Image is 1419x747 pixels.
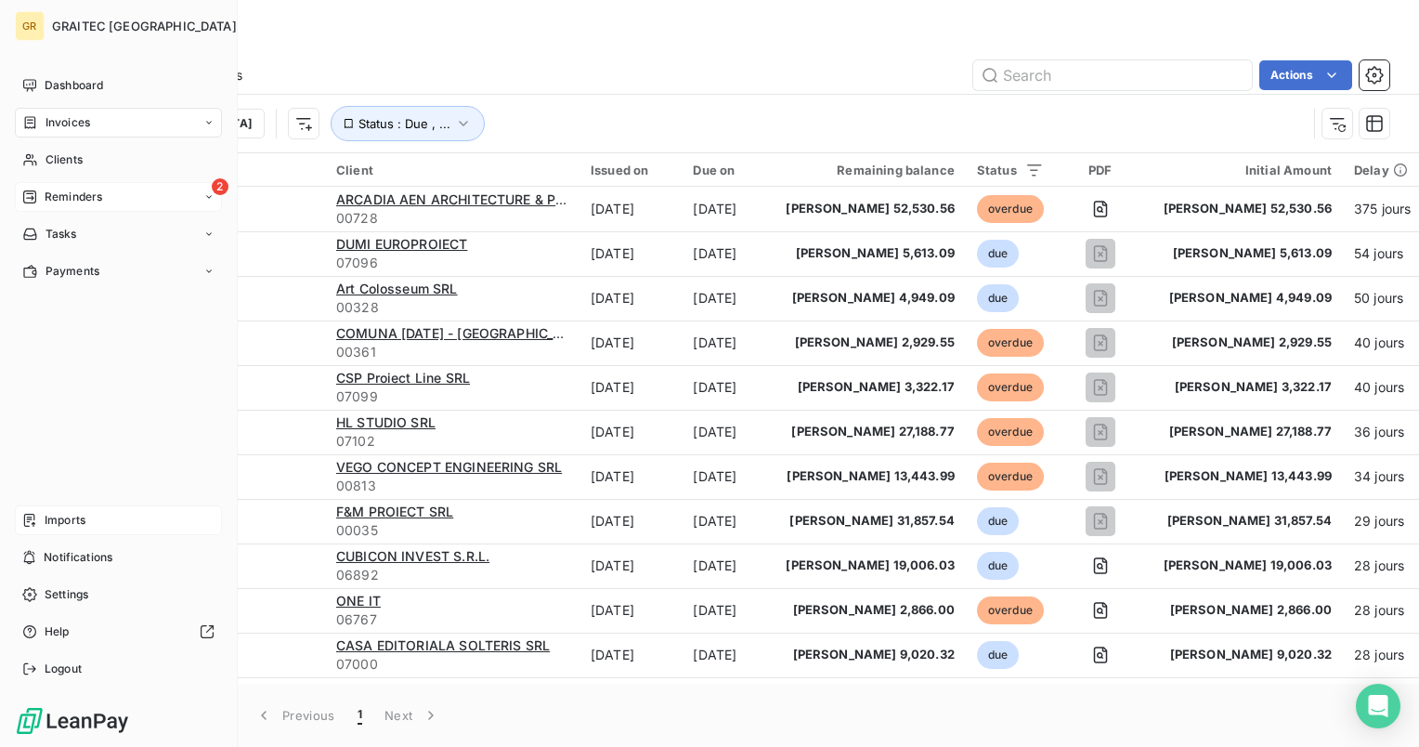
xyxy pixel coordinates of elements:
a: Help [15,617,222,647]
span: CASA EDITORIALA SOLTERIS SRL [336,637,550,653]
span: 00728 [336,209,568,228]
a: Clients [15,145,222,175]
div: Initial Amount [1156,163,1332,177]
span: 1 [358,706,362,725]
td: [DATE] [682,544,768,588]
img: Logo LeanPay [15,706,130,736]
td: [DATE] [579,588,682,633]
a: Payments [15,256,222,286]
span: Settings [45,586,88,603]
span: [PERSON_NAME] 2,866.00 [1156,601,1332,620]
button: Next [373,696,451,735]
span: [PERSON_NAME] 9,020.32 [779,646,955,664]
span: [PERSON_NAME] 52,530.56 [779,200,955,218]
span: Logout [45,661,82,677]
span: Reminders [45,189,102,205]
span: [PERSON_NAME] 13,443.99 [779,467,955,486]
td: [DATE] [682,187,768,231]
td: [DATE] [579,677,682,722]
span: overdue [977,329,1044,357]
span: GRAITEC [GEOGRAPHIC_DATA] [52,19,237,33]
span: Invoices [46,114,90,131]
span: [PERSON_NAME] 19,006.03 [779,557,955,575]
td: [DATE] [682,365,768,410]
div: PDF [1066,163,1134,177]
span: 07099 [336,387,568,406]
span: due [977,641,1019,669]
span: DUMI EUROPROIECT [336,236,467,252]
span: [PERSON_NAME] 31,857.54 [1156,512,1332,531]
span: Clients [46,151,83,168]
span: Art Colosseum SRL [336,281,458,296]
span: Payments [46,263,99,280]
span: F&M PROIECT SRL [336,504,453,519]
span: [PERSON_NAME] 5,613.09 [779,244,955,263]
a: Tasks [15,219,222,249]
span: Tasks [46,226,77,242]
td: [DATE] [579,276,682,321]
span: VEGO CONCEPT ENGINEERING SRL [336,459,562,475]
div: GR [15,11,45,41]
span: [PERSON_NAME] 2,929.55 [779,334,955,352]
span: overdue [977,418,1044,446]
span: 07000 [336,655,568,674]
button: Actions [1259,60,1352,90]
span: [PERSON_NAME] 4,949.09 [779,289,955,308]
span: IT ASSIST SERVICES S.R.L. [336,682,507,698]
td: [DATE] [579,187,682,231]
td: [DATE] [579,633,682,677]
div: Issued on [591,163,670,177]
span: Help [45,623,70,640]
td: [DATE] [682,633,768,677]
button: Previous [243,696,346,735]
span: 06767 [336,610,568,629]
span: 07096 [336,254,568,272]
span: 07102 [336,432,568,451]
td: [DATE] [579,544,682,588]
div: Delay [1354,163,1411,177]
span: 00813 [336,477,568,495]
div: Due on [693,163,757,177]
span: Notifications [44,549,112,566]
td: [DATE] [579,321,682,365]
a: Imports [15,505,222,535]
span: CSP Proiect Line SRL [336,370,470,386]
span: 00361 [336,343,568,361]
span: 06892 [336,566,568,584]
span: [PERSON_NAME] 27,188.77 [1156,423,1332,441]
span: due [977,507,1019,535]
span: overdue [977,463,1044,491]
span: [PERSON_NAME] 3,322.17 [779,378,955,397]
span: [PERSON_NAME] 52,530.56 [1156,200,1332,218]
span: Imports [45,512,85,529]
button: 1 [346,696,373,735]
td: [DATE] [682,588,768,633]
span: [PERSON_NAME] 9,020.32 [1156,646,1332,664]
span: [PERSON_NAME] 2,866.00 [779,601,955,620]
span: 00328 [336,298,568,317]
td: [DATE] [579,499,682,544]
a: 2Reminders [15,182,222,212]
span: COMUNA [DATE] - [GEOGRAPHIC_DATA] [336,325,592,341]
span: [PERSON_NAME] 4,949.09 [1156,289,1332,308]
span: HL STUDIO SRL [336,414,436,430]
td: [DATE] [682,410,768,454]
div: Remaining balance [779,163,955,177]
td: [DATE] [682,276,768,321]
span: due [977,552,1019,580]
span: [PERSON_NAME] 13,443.99 [1156,467,1332,486]
span: CUBICON INVEST S.R.L. [336,548,489,564]
a: Settings [15,580,222,609]
span: [PERSON_NAME] 2,929.55 [1156,334,1332,352]
span: ARCADIA AEN ARCHITECTURE & PM SRL [336,191,596,207]
span: ONE IT [336,593,381,609]
span: due [977,284,1019,312]
span: [PERSON_NAME] 31,857.54 [779,512,955,531]
span: [PERSON_NAME] 3,322.17 [1156,378,1332,397]
td: [DATE] [579,365,682,410]
td: [DATE] [682,677,768,722]
span: [PERSON_NAME] 27,188.77 [779,423,955,441]
span: overdue [977,195,1044,223]
td: [DATE] [682,231,768,276]
td: [DATE] [682,499,768,544]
